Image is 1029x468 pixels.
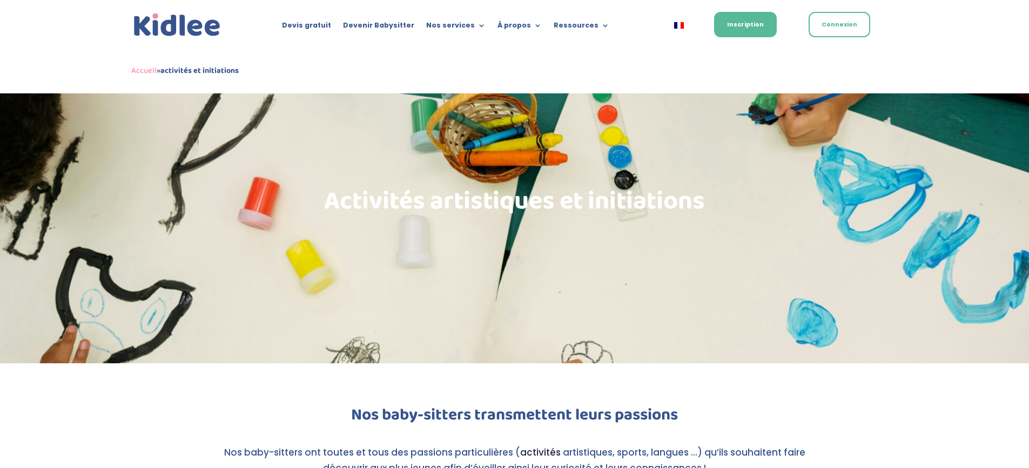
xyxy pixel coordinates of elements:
a: Connexion [809,12,870,37]
a: Nos services [426,22,486,33]
h1: Activités artistiques et initiations [223,189,806,220]
h2: Nos baby-sitters transmettent leurs passions [223,407,806,429]
a: Accueil [131,64,157,77]
img: logo_kidlee_bleu [131,11,223,39]
a: Devenir Babysitter [343,22,414,33]
a: Kidlee Logo [131,11,223,39]
a: Devis gratuit [282,22,331,33]
img: Français [674,22,684,29]
a: activités [520,446,561,459]
a: À propos [497,22,542,33]
a: Ressources [554,22,609,33]
span: » [131,64,239,77]
a: Inscription [714,12,777,37]
strong: activités et initiations [160,64,239,77]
